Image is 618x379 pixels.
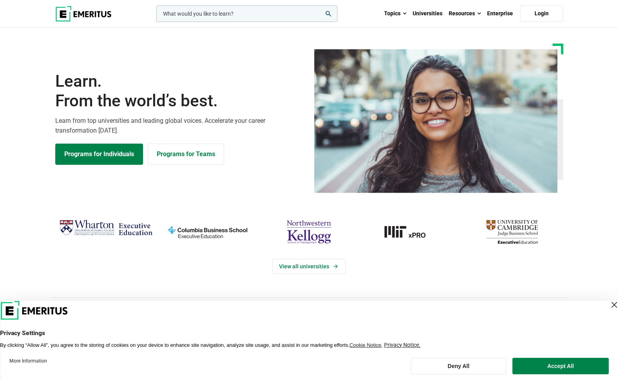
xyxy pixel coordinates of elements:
[55,144,143,165] a: Explore Programs
[148,144,224,165] a: Explore for Business
[55,116,304,136] p: Learn from top universities and leading global voices. Accelerate your career transformation [DATE].
[156,5,337,22] input: woocommerce-product-search-field-0
[55,71,304,111] h1: Learn.
[161,217,254,247] img: columbia-business-school
[314,49,558,193] img: Learn from the world's best
[465,217,559,247] img: cambridge-judge-business-school
[364,217,457,247] img: MIT xPRO
[520,5,563,22] a: Login
[55,91,304,111] span: From the world’s best.
[364,217,457,247] a: MIT-xPRO
[272,259,346,274] a: View Universities
[262,217,356,247] img: northwestern-kellogg
[59,217,153,240] img: Wharton Executive Education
